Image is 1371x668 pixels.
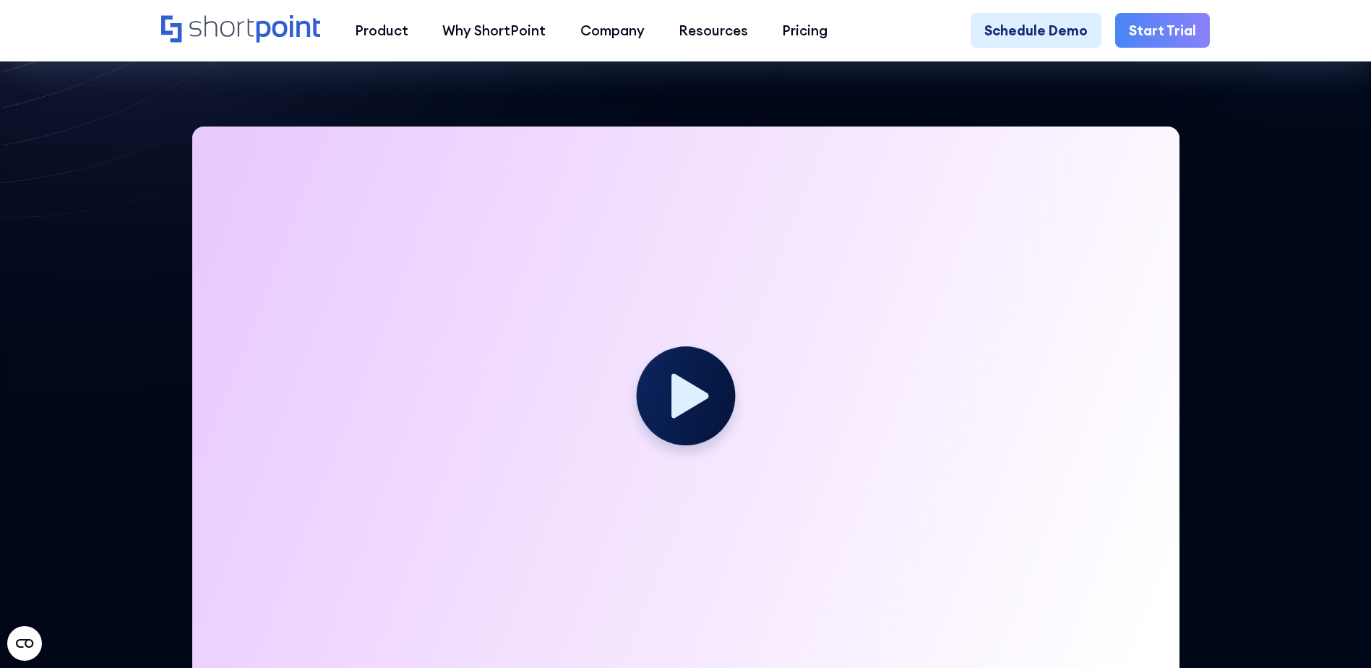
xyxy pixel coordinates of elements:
[782,20,828,40] div: Pricing
[355,20,408,40] div: Product
[563,13,661,47] a: Company
[338,13,425,47] a: Product
[679,20,748,40] div: Resources
[161,15,321,45] a: Home
[1299,599,1371,668] iframe: Chat Widget
[971,13,1101,47] a: Schedule Demo
[765,13,845,47] a: Pricing
[442,20,546,40] div: Why ShortPoint
[1299,599,1371,668] div: Chat-Widget
[7,626,42,661] button: Open CMP widget
[1115,13,1210,47] a: Start Trial
[426,13,563,47] a: Why ShortPoint
[661,13,765,47] a: Resources
[580,20,645,40] div: Company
